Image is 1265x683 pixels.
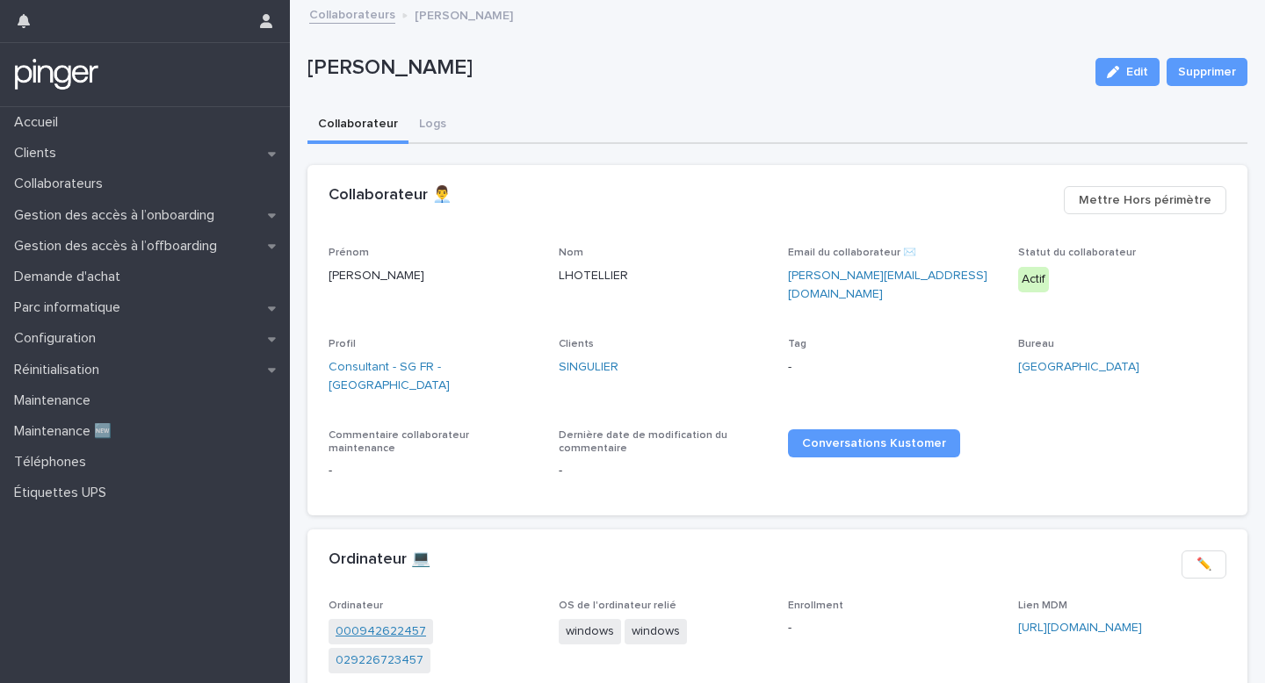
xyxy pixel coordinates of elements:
p: - [559,462,768,480]
button: Logs [408,107,457,144]
p: - [788,619,997,637]
button: Edit [1095,58,1160,86]
span: Tag [788,339,806,349]
span: Mettre Hors périmètre [1079,191,1211,209]
span: Dernière date de modification du commentaire [559,430,727,453]
p: [PERSON_NAME] [329,267,538,285]
span: ✏️ [1196,556,1211,573]
span: OS de l'ordinateur relié [559,600,676,611]
p: - [329,462,538,480]
p: Collaborateurs [7,176,117,192]
span: Ordinateur [329,600,383,611]
a: Collaborateurs [309,4,395,24]
span: Email du collaborateur ✉️ [788,248,916,258]
span: Statut du collaborateur [1018,248,1136,258]
a: [PERSON_NAME][EMAIL_ADDRESS][DOMAIN_NAME] [788,270,987,300]
p: Demande d'achat [7,269,134,285]
p: Étiquettes UPS [7,485,120,501]
a: Consultant - SG FR - [GEOGRAPHIC_DATA] [329,358,538,395]
a: 000942622457 [336,622,426,641]
span: Edit [1126,66,1148,78]
a: Conversations Kustomer [788,429,960,457]
p: [PERSON_NAME] [307,55,1081,81]
span: Enrollment [788,600,843,611]
div: Actif [1018,267,1049,292]
img: mTgBEunGTSyRkCgitkcU [14,57,99,92]
span: windows [625,619,687,644]
button: Mettre Hors périmètre [1064,186,1226,214]
p: Clients [7,145,70,162]
button: ✏️ [1182,550,1226,579]
h2: Ordinateur 💻 [329,550,430,570]
a: 029226723457 [336,651,423,670]
span: Clients [559,339,594,349]
p: [PERSON_NAME] [415,4,513,24]
span: Lien MDM [1018,600,1067,611]
p: Téléphones [7,454,100,471]
p: Parc informatique [7,299,134,316]
span: Profil [329,339,356,349]
p: Gestion des accès à l’onboarding [7,207,228,224]
p: Maintenance [7,392,105,409]
span: Conversations Kustomer [802,437,946,449]
p: Réinitialisation [7,362,113,378]
span: Nom [559,248,583,258]
p: Accueil [7,114,72,131]
p: Gestion des accès à l’offboarding [7,238,231,255]
a: SINGULIER [559,358,618,377]
span: windows [559,619,621,644]
button: Supprimer [1167,58,1247,86]
p: Configuration [7,330,110,347]
a: [URL][DOMAIN_NAME] [1018,622,1142,634]
p: Maintenance 🆕 [7,423,126,440]
span: Commentaire collaborateur maintenance [329,430,469,453]
button: Collaborateur [307,107,408,144]
p: LHOTELLIER [559,267,768,285]
span: Prénom [329,248,369,258]
p: - [788,358,997,377]
span: Supprimer [1178,63,1236,81]
span: Bureau [1018,339,1054,349]
a: [GEOGRAPHIC_DATA] [1018,358,1139,377]
h2: Collaborateur 👨‍💼 [329,186,452,205]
